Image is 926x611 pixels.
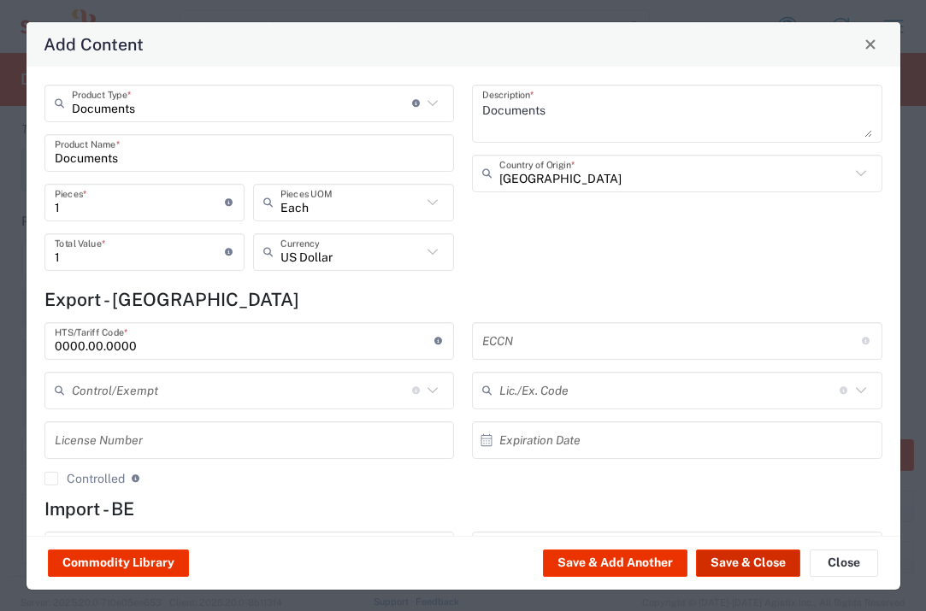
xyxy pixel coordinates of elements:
[44,472,125,485] label: Controlled
[696,549,800,577] button: Save & Close
[810,549,878,577] button: Close
[48,549,189,577] button: Commodity Library
[44,32,144,56] h4: Add Content
[858,32,882,56] button: Close
[543,549,687,577] button: Save & Add Another
[44,289,882,310] h4: Export - [GEOGRAPHIC_DATA]
[44,498,882,520] h4: Import - BE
